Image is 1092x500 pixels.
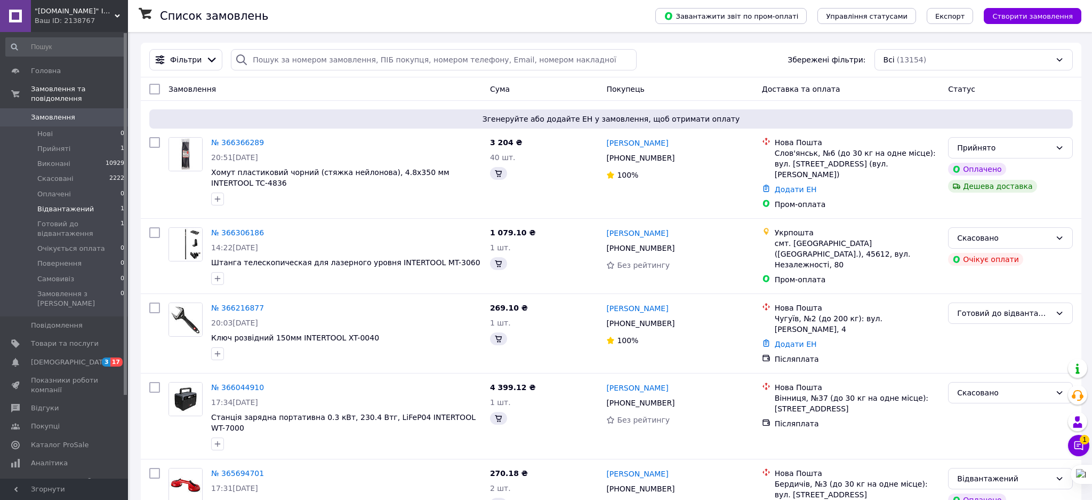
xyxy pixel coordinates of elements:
[1080,433,1089,442] span: 1
[775,354,940,364] div: Післяплата
[211,168,449,187] span: Хомут пластиковий чорний (стяжка нейлонова), 4.8x350 мм INTERTOOL TC-4836
[984,8,1081,24] button: Створити замовлення
[775,199,940,210] div: Пром-оплата
[775,479,940,500] div: Бердичів, №3 (до 30 кг на одне місце): вул. [STREET_ADDRESS]
[110,358,123,367] span: 17
[154,114,1069,124] span: Згенеруйте або додайте ЕН у замовлення, щоб отримати оплату
[897,55,926,64] span: (13154)
[211,484,258,493] span: 17:31[DATE]
[775,382,940,393] div: Нова Пошта
[211,243,258,252] span: 14:22[DATE]
[826,12,908,20] span: Управління статусами
[992,12,1073,20] span: Створити замовлення
[775,185,817,194] a: Додати ЕН
[788,54,865,65] span: Збережені фільтри:
[1068,435,1089,456] button: Чат з покупцем1
[775,148,940,180] div: Слов'янськ, №6 (до 30 кг на одне місце): вул. [STREET_ADDRESS] (вул. [PERSON_NAME])
[606,319,675,328] span: [PHONE_NUMBER]
[168,85,216,93] span: Замовлення
[490,138,523,147] span: 3 204 ₴
[37,129,53,139] span: Нові
[31,458,68,468] span: Аналітика
[606,244,675,252] span: [PHONE_NUMBER]
[606,228,668,239] a: [PERSON_NAME]
[211,258,480,267] a: Штанга телескопическая для лазерного уровня INTERTOOL MT-3060
[606,383,668,393] a: [PERSON_NAME]
[31,113,75,122] span: Замовлення
[37,244,105,253] span: Очікується оплата
[5,37,125,57] input: Пошук
[35,16,128,26] div: Ваш ID: 2138767
[169,138,202,171] img: Фото товару
[211,304,264,312] a: № 366216877
[31,403,59,413] span: Відгуки
[121,189,124,199] span: 0
[948,253,1023,266] div: Очікує оплати
[775,137,940,148] div: Нова Пошта
[617,416,670,424] span: Без рейтингу
[957,387,1051,399] div: Скасовано
[211,153,258,162] span: 20:51[DATE]
[884,54,895,65] span: Всі
[211,413,476,432] a: Станція зарядна портативна 0.3 кВт, 230.4 Втг, LiFeP04 INTERTOOL WT-7000
[170,54,202,65] span: Фільтри
[31,376,99,395] span: Показники роботи компанії
[762,85,840,93] span: Доставка та оплата
[37,144,70,154] span: Прийняті
[121,259,124,268] span: 0
[211,138,264,147] a: № 366366289
[775,313,940,335] div: Чугуїв, №2 (до 200 кг): вул. [PERSON_NAME], 4
[211,398,258,407] span: 17:34[DATE]
[109,174,124,184] span: 2222
[935,12,965,20] span: Експорт
[106,159,124,169] span: 10929
[664,11,798,21] span: Завантажити звіт по пром-оплаті
[169,303,202,336] img: Фото товару
[37,274,74,284] span: Самовивіз
[37,289,121,308] span: Замовлення з [PERSON_NAME]
[160,10,268,22] h1: Список замовлень
[121,244,124,253] span: 0
[775,303,940,313] div: Нова Пошта
[617,171,638,179] span: 100%
[37,204,94,214] span: Відвантажений
[31,422,60,431] span: Покупці
[31,440,89,450] span: Каталог ProSale
[490,469,528,478] span: 270.18 ₴
[211,383,264,392] a: № 366044910
[31,358,110,367] span: [DEMOGRAPHIC_DATA]
[957,142,1051,154] div: Прийнято
[957,473,1051,485] div: Відвантажений
[775,238,940,270] div: смт. [GEOGRAPHIC_DATA] ([GEOGRAPHIC_DATA].), 45612, вул. Незалежності, 80
[606,303,668,314] a: [PERSON_NAME]
[168,303,203,337] a: Фото товару
[490,243,511,252] span: 1 шт.
[617,336,638,345] span: 100%
[121,144,124,154] span: 1
[121,204,124,214] span: 1
[606,154,675,162] span: [PHONE_NUMBER]
[606,485,675,493] span: [PHONE_NUMBER]
[490,304,528,312] span: 269.10 ₴
[617,261,670,269] span: Без рейтингу
[490,228,536,237] span: 1 079.10 ₴
[948,163,1006,176] div: Оплачено
[211,334,379,342] span: Ключ розвідний 150мм INTERTOOL XT-0040
[102,358,110,367] span: 3
[775,418,940,429] div: Післяплата
[37,174,74,184] span: Скасовані
[168,137,203,171] a: Фото товару
[211,319,258,327] span: 20:03[DATE]
[31,477,99,496] span: Інструменти веб-майстра та SEO
[775,274,940,285] div: Пром-оплата
[817,8,916,24] button: Управління статусами
[121,219,124,239] span: 1
[37,259,82,268] span: Повернення
[121,274,124,284] span: 0
[490,319,511,327] span: 1 шт.
[490,398,511,407] span: 1 шт.
[973,11,1081,20] a: Створити замовлення
[35,6,115,16] span: "Рулетка.NET" Інтернет-магазин інструментів
[948,180,1037,193] div: Дешева доставка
